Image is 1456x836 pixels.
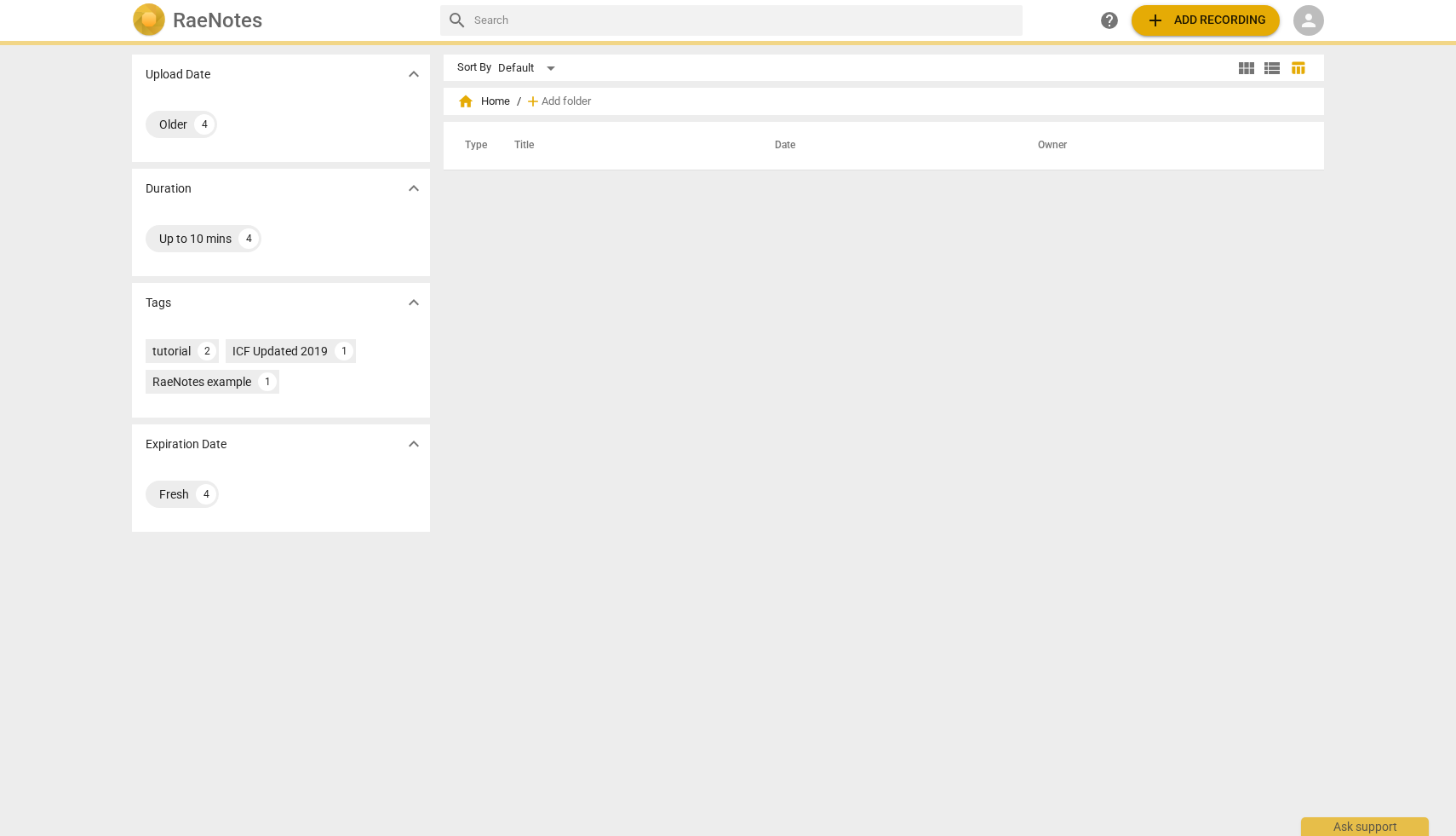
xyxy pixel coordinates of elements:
th: Title [494,122,754,170]
button: Show more [401,61,427,87]
span: Home [457,93,510,110]
div: tutorial [152,343,191,360]
div: Default [498,55,561,82]
div: 1 [258,372,277,391]
span: add [1145,10,1166,31]
span: expand_more [404,292,424,313]
button: Show more [401,431,427,457]
th: Type [451,122,494,170]
span: / [517,95,521,108]
div: Up to 10 mins [159,230,232,247]
span: home [457,93,474,110]
div: 1 [335,342,353,360]
span: search [447,10,467,31]
div: RaeNotes example [152,373,251,390]
a: Help [1094,5,1125,36]
th: Owner [1017,122,1306,170]
button: List view [1259,55,1285,81]
span: Add recording [1145,10,1266,31]
p: Expiration Date [146,435,226,453]
p: Tags [146,294,171,312]
h2: RaeNotes [173,9,262,32]
div: 4 [196,484,216,504]
div: 4 [194,114,215,135]
div: ICF Updated 2019 [232,343,328,360]
span: expand_more [404,434,424,454]
button: Show more [401,290,427,315]
button: Table view [1285,55,1310,81]
span: view_module [1236,58,1257,78]
span: expand_more [404,64,424,84]
p: Duration [146,180,192,198]
p: Upload Date [146,66,210,84]
span: expand_more [404,178,424,199]
div: Older [159,116,187,133]
button: Upload [1132,5,1280,36]
button: Tile view [1234,55,1259,81]
button: Show more [401,176,427,201]
th: Date [754,122,1017,170]
div: Sort By [457,61,491,74]
a: LogoRaeNotes [132,3,427,37]
span: table_chart [1290,60,1306,76]
div: Fresh [159,486,189,503]
div: 2 [198,342,216,360]
span: view_list [1262,58,1282,78]
img: Logo [132,3,166,37]
span: help [1099,10,1120,31]
div: 4 [238,228,259,249]
span: Add folder [542,95,591,108]
span: person [1298,10,1319,31]
div: Ask support [1301,817,1429,836]
span: add [525,93,542,110]
input: Search [474,7,1016,34]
